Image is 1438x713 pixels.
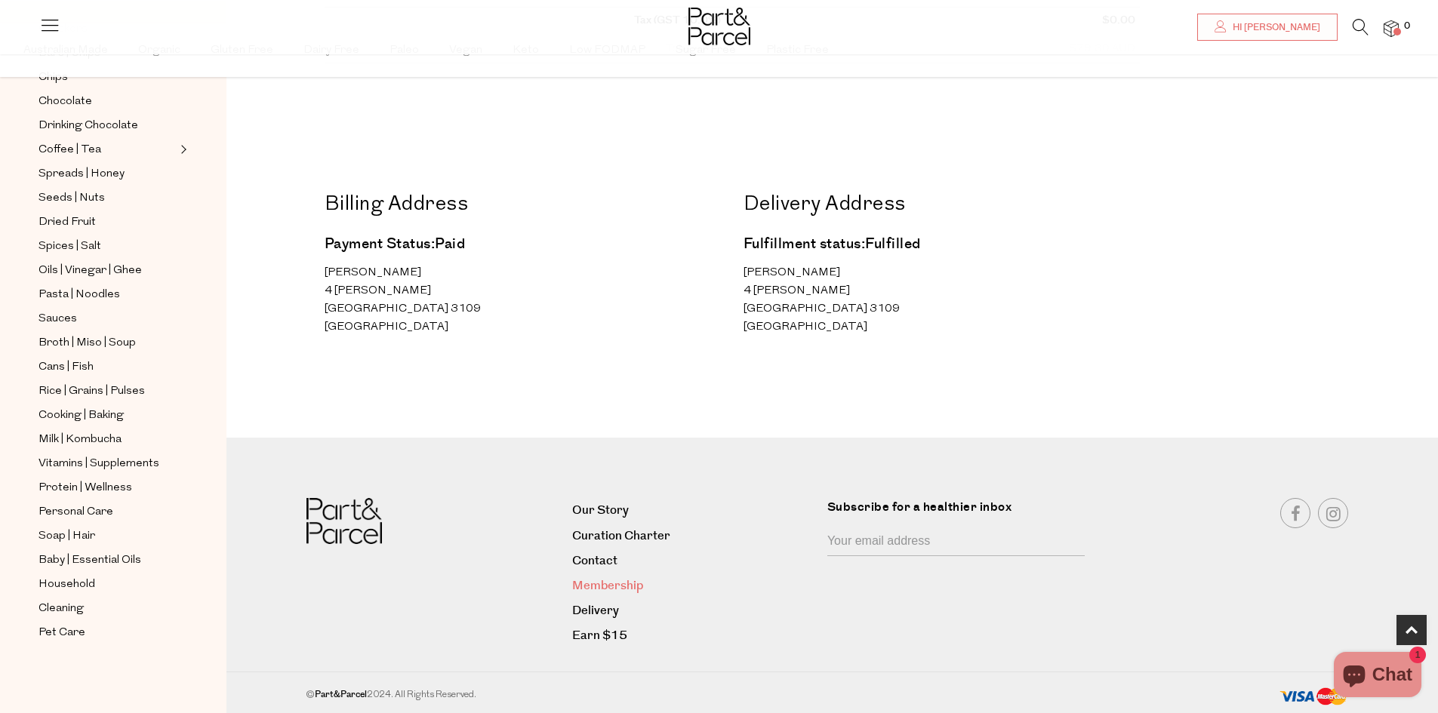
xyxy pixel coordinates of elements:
span: Oils | Vinegar | Ghee [38,262,142,280]
span: Seeds | Nuts [38,189,105,207]
a: Pet Care [38,623,176,642]
a: Drinking Chocolate [38,116,176,135]
a: Our Story [572,500,816,521]
span: Pet Care [38,624,85,642]
strong: Fulfillment status: [744,234,866,254]
a: Vitamins | Supplements [38,454,176,473]
span: Hi [PERSON_NAME] [1229,21,1320,34]
a: Seeds | Nuts [38,189,176,207]
a: Spices | Salt [38,237,176,256]
a: Dried Fruit [38,213,176,232]
a: Oils | Vinegar | Ghee [38,261,176,280]
a: Rice | Grains | Pulses [38,382,176,401]
span: Household [38,576,95,594]
strong: Payment Status: [325,234,436,254]
img: Part&Parcel [306,498,382,544]
span: Vitamins | Supplements [38,455,159,473]
span: Soap | Hair [38,527,95,546]
span: Pasta | Noodles [38,286,120,304]
span: Cooking | Baking [38,407,124,425]
p: [PERSON_NAME] 4 [PERSON_NAME] [GEOGRAPHIC_DATA] 3109 [GEOGRAPHIC_DATA] [325,264,721,337]
a: Spreads | Honey [38,164,176,183]
img: Part&Parcel [688,8,750,45]
h5: Fulfilled [744,232,1140,257]
a: Baby | Essential Oils [38,551,176,570]
a: Sauces [38,309,176,328]
img: payment-methods.png [1279,687,1347,707]
inbox-online-store-chat: Shopify online store chat [1329,652,1426,701]
label: Subscribe for a healthier inbox [827,498,1094,527]
span: Broth | Miso | Soup [38,334,136,352]
h2: Billing Address [325,188,721,223]
h5: Paid [325,232,721,257]
a: Hi [PERSON_NAME] [1197,14,1338,41]
span: Cans | Fish [38,358,94,376]
a: Curation Charter [572,526,816,546]
a: Milk | Kombucha [38,430,176,449]
a: Contact [572,551,816,571]
a: Cans | Fish [38,358,176,376]
a: Earn $15 [572,625,816,646]
div: © 2024. All Rights Reserved. [306,687,1116,702]
span: Rice | Grains | Pulses [38,383,145,401]
a: Chips [38,68,176,87]
span: Drinking Chocolate [38,117,138,135]
span: Chips [38,69,68,87]
b: Part&Parcel [315,688,367,701]
a: Cleaning [38,599,176,618]
span: 0 [1400,20,1414,33]
span: Protein | Wellness [38,479,132,497]
a: Cooking | Baking [38,406,176,425]
span: Dried Fruit [38,214,96,232]
a: Soap | Hair [38,527,176,546]
span: Baby | Essential Oils [38,552,141,570]
a: Personal Care [38,502,176,521]
p: [PERSON_NAME] 4 [PERSON_NAME] [GEOGRAPHIC_DATA] 3109 [GEOGRAPHIC_DATA] [744,264,1140,337]
h2: Delivery Address [744,188,1140,223]
a: Membership [572,576,816,596]
span: Spreads | Honey [38,165,125,183]
span: Sauces [38,310,77,328]
a: Broth | Miso | Soup [38,333,176,352]
a: 0 [1384,20,1399,36]
a: Protein | Wellness [38,478,176,497]
a: Pasta | Noodles [38,285,176,304]
input: Your email address [827,527,1085,556]
button: Expand/Collapse Coffee | Tea [177,140,187,158]
span: Chocolate [38,93,92,111]
span: Coffee | Tea [38,141,101,159]
span: Cleaning [38,600,84,618]
a: Chocolate [38,92,176,111]
a: Delivery [572,601,816,621]
a: Household [38,575,176,594]
span: Spices | Salt [38,238,101,256]
a: Coffee | Tea [38,140,176,159]
span: Milk | Kombucha [38,431,122,449]
span: Personal Care [38,503,113,521]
